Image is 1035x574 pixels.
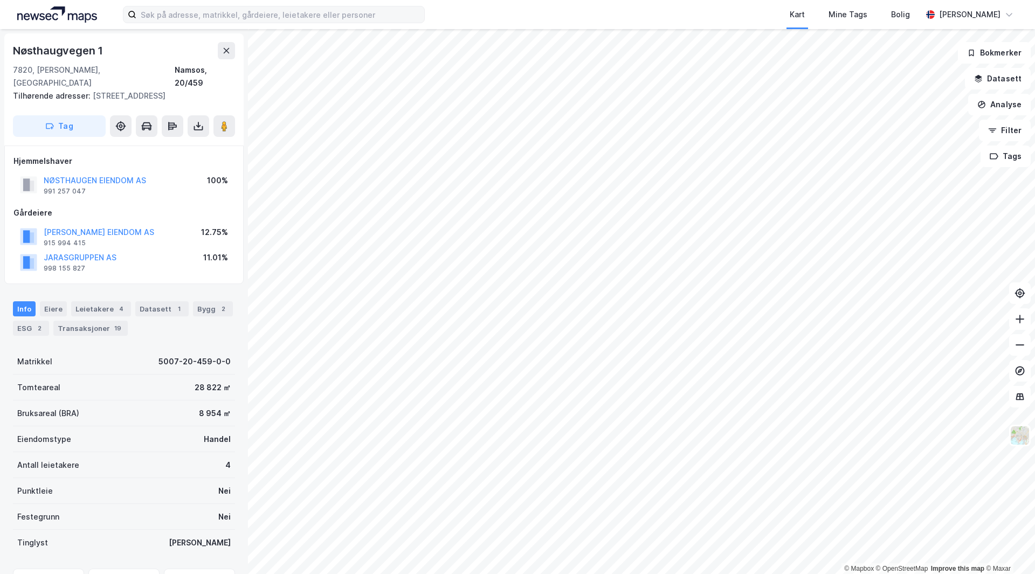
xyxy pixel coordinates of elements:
[17,355,52,368] div: Matrikkel
[204,433,231,446] div: Handel
[207,174,228,187] div: 100%
[13,155,234,168] div: Hjemmelshaver
[13,42,105,59] div: Nøsthaugvegen 1
[193,301,233,316] div: Bygg
[112,323,123,334] div: 19
[136,6,424,23] input: Søk på adresse, matrikkel, gårdeiere, leietakere eller personer
[981,522,1035,574] div: Kontrollprogram for chat
[968,94,1031,115] button: Analyse
[225,459,231,472] div: 4
[17,536,48,549] div: Tinglyst
[201,226,228,239] div: 12.75%
[979,120,1031,141] button: Filter
[17,407,79,420] div: Bruksareal (BRA)
[44,187,86,196] div: 991 257 047
[218,510,231,523] div: Nei
[1010,425,1030,446] img: Z
[40,301,67,316] div: Eiere
[13,321,49,336] div: ESG
[17,433,71,446] div: Eiendomstype
[218,485,231,497] div: Nei
[17,510,59,523] div: Festegrunn
[844,565,874,572] a: Mapbox
[135,301,189,316] div: Datasett
[174,303,184,314] div: 1
[13,115,106,137] button: Tag
[876,565,928,572] a: OpenStreetMap
[931,565,984,572] a: Improve this map
[203,251,228,264] div: 11.01%
[958,42,1031,64] button: Bokmerker
[199,407,231,420] div: 8 954 ㎡
[116,303,127,314] div: 4
[939,8,1000,21] div: [PERSON_NAME]
[965,68,1031,89] button: Datasett
[13,301,36,316] div: Info
[158,355,231,368] div: 5007-20-459-0-0
[218,303,229,314] div: 2
[53,321,128,336] div: Transaksjoner
[13,91,93,100] span: Tilhørende adresser:
[17,459,79,472] div: Antall leietakere
[829,8,867,21] div: Mine Tags
[17,6,97,23] img: logo.a4113a55bc3d86da70a041830d287a7e.svg
[13,89,226,102] div: [STREET_ADDRESS]
[13,64,175,89] div: 7820, [PERSON_NAME], [GEOGRAPHIC_DATA]
[169,536,231,549] div: [PERSON_NAME]
[790,8,805,21] div: Kart
[17,381,60,394] div: Tomteareal
[891,8,910,21] div: Bolig
[17,485,53,497] div: Punktleie
[13,206,234,219] div: Gårdeiere
[981,146,1031,167] button: Tags
[44,239,86,247] div: 915 994 415
[175,64,235,89] div: Namsos, 20/459
[71,301,131,316] div: Leietakere
[34,323,45,334] div: 2
[981,522,1035,574] iframe: Chat Widget
[195,381,231,394] div: 28 822 ㎡
[44,264,85,273] div: 998 155 827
